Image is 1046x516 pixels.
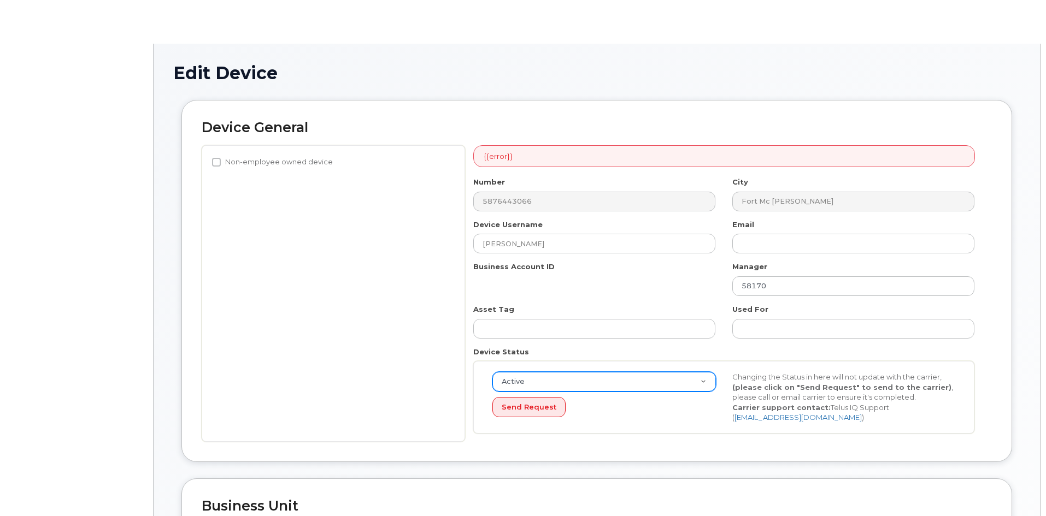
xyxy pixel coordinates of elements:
label: Non-employee owned device [212,156,333,169]
label: Manager [732,262,767,272]
h2: Device General [202,120,992,135]
label: Asset Tag [473,304,514,315]
strong: Carrier support contact: [732,403,831,412]
strong: (please click on "Send Request" to send to the carrier) [732,383,951,392]
label: Used For [732,304,768,315]
label: Business Account ID [473,262,555,272]
div: Changing the Status in here will not update with the carrier, , please call or email carrier to e... [724,372,964,423]
input: Non-employee owned device [212,158,221,167]
label: Device Status [473,347,529,357]
div: {{error}} [473,145,975,168]
button: Send Request [492,397,566,417]
h1: Edit Device [173,63,1020,82]
input: Select manager [732,276,974,296]
a: [EMAIL_ADDRESS][DOMAIN_NAME] [734,413,862,422]
label: Device Username [473,220,543,230]
label: Number [473,177,505,187]
label: City [732,177,748,187]
label: Email [732,220,754,230]
h2: Business Unit [202,499,992,514]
